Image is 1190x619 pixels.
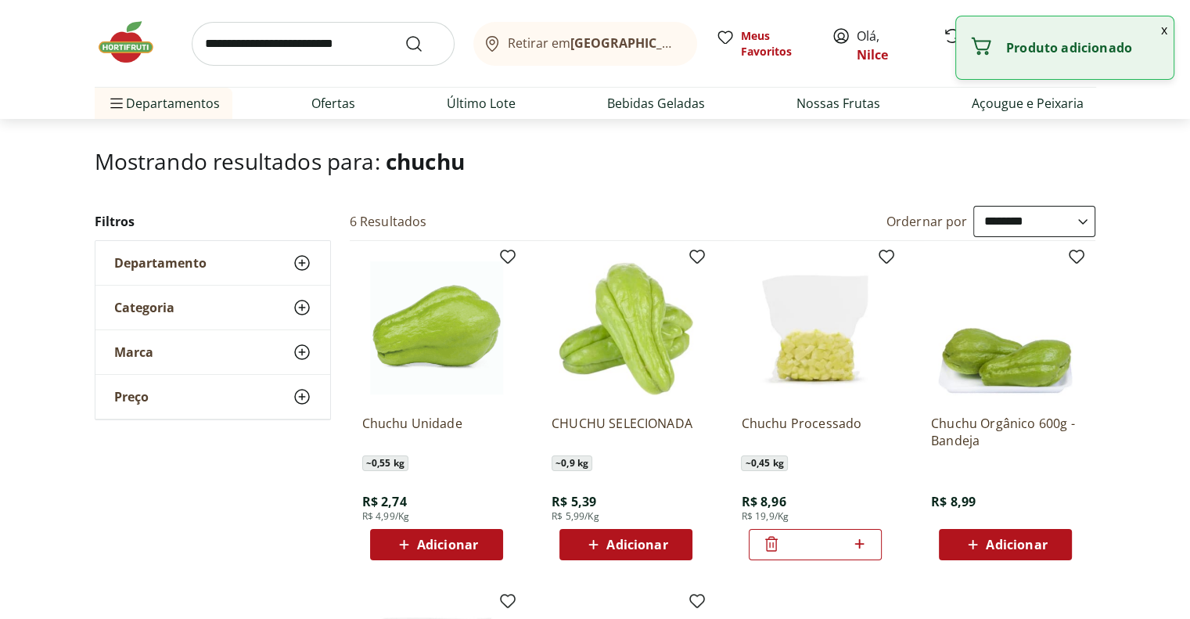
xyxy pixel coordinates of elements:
img: CHUCHU SELECIONADA [552,254,700,402]
span: R$ 4,99/Kg [362,510,410,523]
input: search [192,22,455,66]
button: Submit Search [404,34,442,53]
button: Retirar em[GEOGRAPHIC_DATA]/[GEOGRAPHIC_DATA] [473,22,697,66]
span: ~ 0,55 kg [362,455,408,471]
span: R$ 2,74 [362,493,407,510]
a: Ofertas [311,94,355,113]
button: Preço [95,375,330,419]
a: Último Lote [447,94,516,113]
p: Produto adicionado [1006,40,1161,56]
span: ~ 0,9 kg [552,455,592,471]
a: CHUCHU SELECIONADA [552,415,700,449]
span: R$ 8,96 [741,493,786,510]
a: Chuchu Processado [741,415,890,449]
span: R$ 5,39 [552,493,596,510]
button: Fechar notificação [1155,16,1174,43]
a: Nossas Frutas [796,94,880,113]
span: Meus Favoritos [741,28,813,59]
span: Olá, [857,27,926,64]
button: Departamento [95,241,330,285]
span: Categoria [114,300,174,315]
img: Chuchu Processado [741,254,890,402]
span: Departamento [114,255,207,271]
a: Bebidas Geladas [607,94,705,113]
span: Retirar em [508,36,681,50]
a: Açougue e Peixaria [972,94,1084,113]
a: Nilce [857,46,888,63]
span: R$ 5,99/Kg [552,510,599,523]
button: Categoria [95,286,330,329]
h2: 6 Resultados [350,213,427,230]
a: Meus Favoritos [716,28,813,59]
a: Chuchu Unidade [362,415,511,449]
span: Preço [114,389,149,405]
a: Chuchu Orgânico 600g - Bandeja [931,415,1080,449]
span: ~ 0,45 kg [741,455,787,471]
span: Marca [114,344,153,360]
button: Adicionar [939,529,1072,560]
span: chuchu [386,146,465,176]
button: Adicionar [370,529,503,560]
button: Marca [95,330,330,374]
img: Chuchu Unidade [362,254,511,402]
b: [GEOGRAPHIC_DATA]/[GEOGRAPHIC_DATA] [570,34,834,52]
button: Menu [107,85,126,122]
span: Adicionar [986,538,1047,551]
span: R$ 8,99 [931,493,976,510]
span: R$ 19,9/Kg [741,510,789,523]
img: Chuchu Orgânico 600g - Bandeja [931,254,1080,402]
span: Adicionar [606,538,667,551]
h2: Filtros [95,206,331,237]
button: Adicionar [559,529,692,560]
span: Adicionar [417,538,478,551]
h1: Mostrando resultados para: [95,149,1096,174]
span: Departamentos [107,85,220,122]
img: Hortifruti [95,19,173,66]
label: Ordernar por [886,213,968,230]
